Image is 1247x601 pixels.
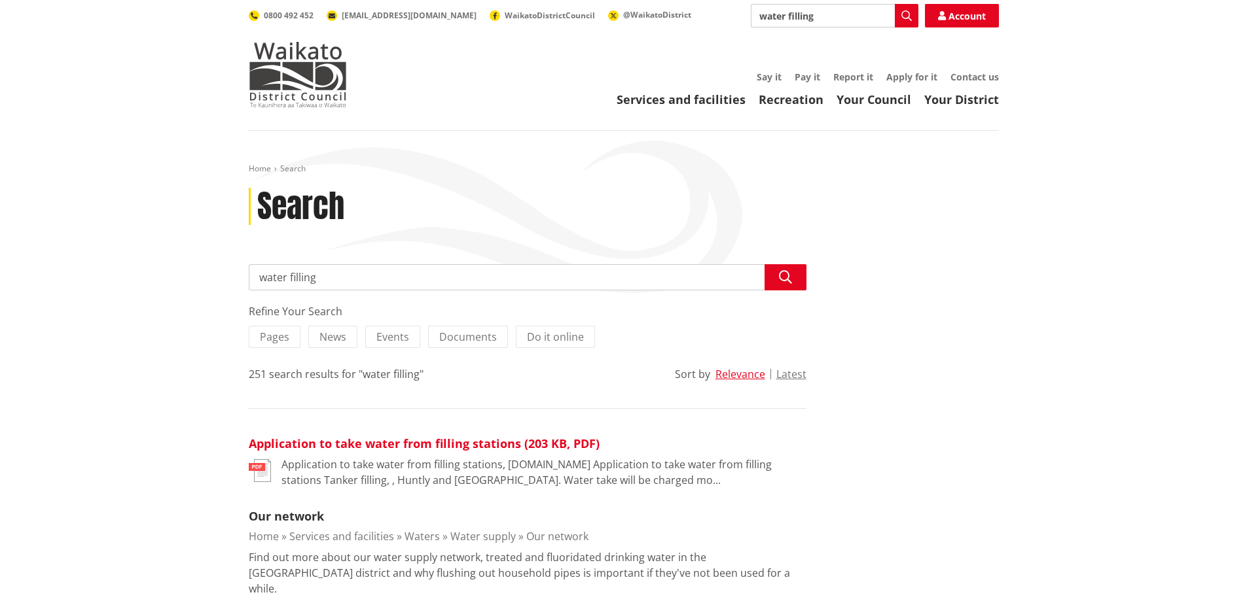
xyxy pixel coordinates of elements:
a: Home [249,529,279,543]
a: Services and facilities [617,92,746,107]
a: Application to take water from filling stations (203 KB, PDF) [249,436,600,451]
a: Our network [249,508,324,524]
span: Search [280,163,306,174]
div: Refine Your Search [249,303,806,319]
iframe: Messenger Launcher [1187,546,1234,593]
a: Pay it [795,71,820,83]
div: Sort by [675,366,710,382]
a: Your Council [837,92,911,107]
span: Documents [439,330,497,344]
span: Do it online [527,330,584,344]
a: Services and facilities [289,529,394,543]
a: Our network [526,529,588,543]
button: Latest [776,368,806,380]
a: Contact us [950,71,999,83]
a: Say it [757,71,782,83]
a: [EMAIL_ADDRESS][DOMAIN_NAME] [327,10,477,21]
p: Application to take water from filling stations, [DOMAIN_NAME] Application to take water from fil... [281,456,806,488]
span: Pages [260,330,289,344]
a: Recreation [759,92,823,107]
a: Account [925,4,999,27]
div: 251 search results for "water filling" [249,366,424,382]
a: 0800 492 452 [249,10,314,21]
img: document-pdf.svg [249,459,271,482]
a: Your District [924,92,999,107]
h1: Search [257,188,344,226]
span: Events [376,330,409,344]
a: WaikatoDistrictCouncil [490,10,595,21]
a: Apply for it [886,71,937,83]
button: Relevance [715,368,765,380]
input: Search input [751,4,918,27]
a: Water supply [450,529,516,543]
span: [EMAIL_ADDRESS][DOMAIN_NAME] [342,10,477,21]
p: Find out more about our water supply network, treated and fluoridated drinking water in the [GEOG... [249,549,806,596]
a: Report it [833,71,873,83]
nav: breadcrumb [249,163,999,175]
span: 0800 492 452 [264,10,314,21]
a: Home [249,163,271,174]
input: Search input [249,264,806,290]
span: News [319,330,346,344]
span: @WaikatoDistrict [623,9,691,20]
img: Waikato District Council - Te Kaunihera aa Takiwaa o Waikato [249,42,347,107]
a: @WaikatoDistrict [608,9,691,20]
span: WaikatoDistrictCouncil [505,10,595,21]
a: Waters [405,529,440,543]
